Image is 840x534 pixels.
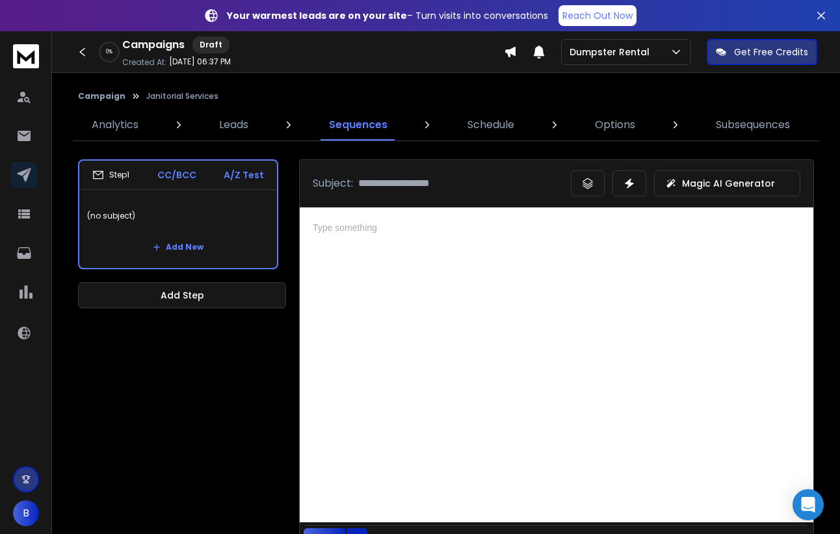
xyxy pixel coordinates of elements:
[92,169,129,181] div: Step 1
[734,46,808,59] p: Get Free Credits
[562,9,633,22] p: Reach Out Now
[227,9,548,22] p: – Turn visits into conversations
[321,109,395,140] a: Sequences
[654,170,800,196] button: Magic AI Generator
[84,109,146,140] a: Analytics
[146,91,218,101] p: Janitorial Services
[595,117,635,133] p: Options
[13,44,39,68] img: logo
[92,117,138,133] p: Analytics
[558,5,637,26] a: Reach Out Now
[13,500,39,526] button: B
[793,489,824,520] div: Open Intercom Messenger
[87,198,269,234] p: (no subject)
[192,36,230,53] div: Draft
[211,109,256,140] a: Leads
[329,117,387,133] p: Sequences
[460,109,522,140] a: Schedule
[78,282,286,308] button: Add Step
[313,176,353,191] p: Subject:
[224,168,264,181] p: A/Z Test
[716,117,790,133] p: Subsequences
[122,57,166,68] p: Created At:
[708,109,798,140] a: Subsequences
[157,168,196,181] p: CC/BCC
[106,48,112,56] p: 0 %
[570,46,655,59] p: Dumpster Rental
[142,234,214,260] button: Add New
[169,57,231,67] p: [DATE] 06:37 PM
[78,91,125,101] button: Campaign
[122,37,185,53] h1: Campaigns
[682,177,775,190] p: Magic AI Generator
[219,117,248,133] p: Leads
[587,109,643,140] a: Options
[467,117,514,133] p: Schedule
[707,39,817,65] button: Get Free Credits
[78,159,278,269] li: Step1CC/BCCA/Z Test(no subject)Add New
[227,9,407,22] strong: Your warmest leads are on your site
